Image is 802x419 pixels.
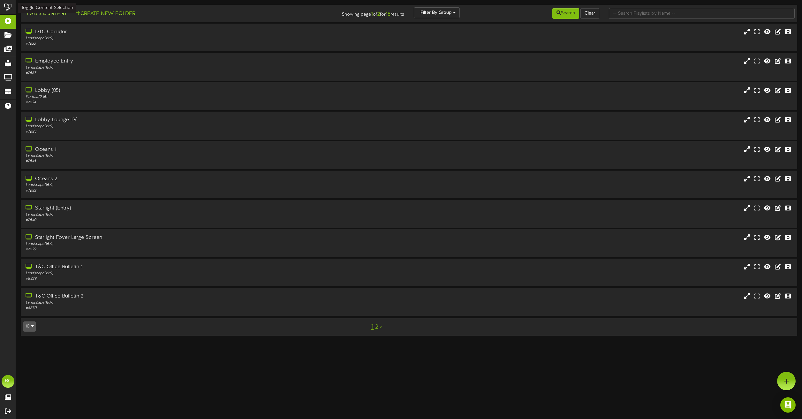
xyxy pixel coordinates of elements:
a: > [380,324,382,331]
div: Landscape ( 16:9 ) [26,182,339,188]
strong: 1 [371,11,373,17]
div: BC [2,375,14,388]
div: Employee Entry [26,58,339,65]
div: Open Intercom Messenger [780,397,796,413]
div: Landscape ( 16:9 ) [26,241,339,247]
div: Starlight Foyer Large Screen [26,234,339,241]
div: Landscape ( 16:9 ) [26,153,339,158]
div: Landscape ( 16:9 ) [26,300,339,305]
div: Landscape ( 16:9 ) [26,36,339,41]
button: Add Content [23,10,69,18]
div: # 8830 [26,305,339,311]
div: # 7634 [26,100,339,105]
div: Portrait ( 9:16 ) [26,94,339,100]
div: Starlight (Entry) [26,205,339,212]
button: Search [552,8,579,19]
div: Landscape ( 16:9 ) [26,271,339,276]
button: Filter By Group [414,7,460,18]
button: Create New Folder [74,10,137,18]
div: # 7684 [26,129,339,135]
strong: 16 [386,11,390,17]
div: # 7645 [26,158,339,164]
div: T&C Office Bulletin 1 [26,263,339,271]
div: # 7635 [26,41,339,47]
button: 10 [23,321,36,332]
div: Lobby Lounge TV [26,116,339,124]
div: # 7639 [26,247,339,252]
div: DTC Corridor [26,28,339,36]
div: Landscape ( 16:9 ) [26,124,339,129]
div: Landscape ( 16:9 ) [26,212,339,217]
input: -- Search Playlists by Name -- [609,8,795,19]
button: Clear [580,8,599,19]
div: Landscape ( 16:9 ) [26,65,339,70]
div: Lobby (85) [26,87,339,94]
div: # 7683 [26,188,339,194]
div: Oceans 2 [26,175,339,183]
strong: 2 [377,11,380,17]
div: # 7640 [26,217,339,223]
div: Showing page of for results [279,7,409,18]
div: T&C Office Bulletin 2 [26,293,339,300]
a: 2 [375,324,378,331]
div: Oceans 1 [26,146,339,153]
a: 1 [371,323,374,331]
div: # 8829 [26,276,339,282]
div: # 7685 [26,70,339,76]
